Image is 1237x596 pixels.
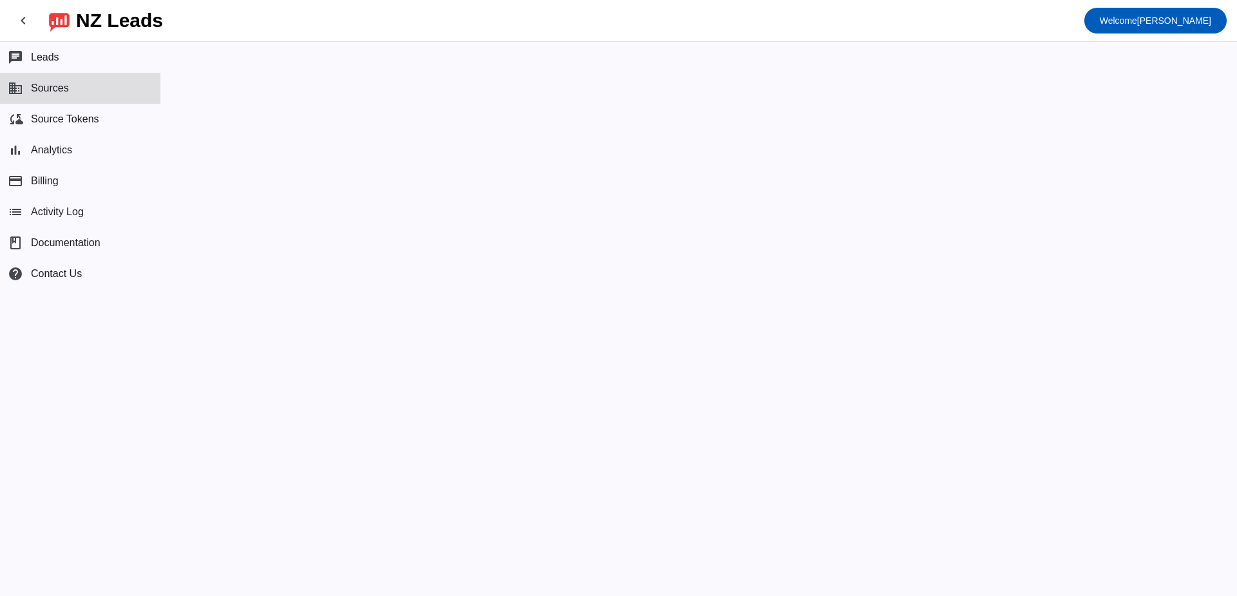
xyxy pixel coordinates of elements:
[76,12,163,30] div: NZ Leads
[1100,15,1137,26] span: Welcome
[31,113,99,125] span: Source Tokens
[49,10,70,32] img: logo
[31,175,59,187] span: Billing
[31,268,82,280] span: Contact Us
[8,235,23,251] span: book
[31,52,59,63] span: Leads
[8,204,23,220] mat-icon: list
[8,142,23,158] mat-icon: bar_chart
[1100,12,1211,30] span: [PERSON_NAME]
[31,206,84,218] span: Activity Log
[8,173,23,189] mat-icon: payment
[31,144,72,156] span: Analytics
[31,237,101,249] span: Documentation
[31,82,69,94] span: Sources
[8,266,23,282] mat-icon: help
[8,81,23,96] mat-icon: business
[1084,8,1227,34] button: Welcome[PERSON_NAME]
[15,13,31,28] mat-icon: chevron_left
[8,50,23,65] mat-icon: chat
[8,111,23,127] mat-icon: cloud_sync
